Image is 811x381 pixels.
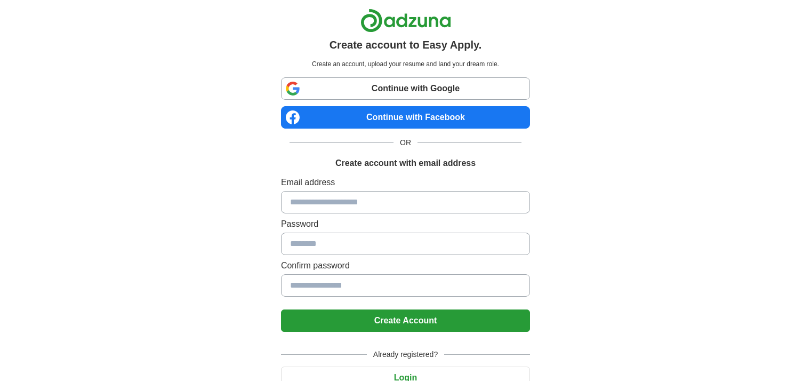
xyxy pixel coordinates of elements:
img: Adzuna logo [360,9,451,33]
label: Email address [281,176,530,189]
button: Create Account [281,309,530,332]
span: OR [394,137,417,148]
h1: Create account to Easy Apply. [330,37,482,53]
p: Create an account, upload your resume and land your dream role. [283,59,528,69]
a: Continue with Facebook [281,106,530,129]
label: Password [281,218,530,231]
label: Confirm password [281,259,530,272]
h1: Create account with email address [335,157,476,170]
a: Continue with Google [281,77,530,100]
span: Already registered? [367,349,444,360]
